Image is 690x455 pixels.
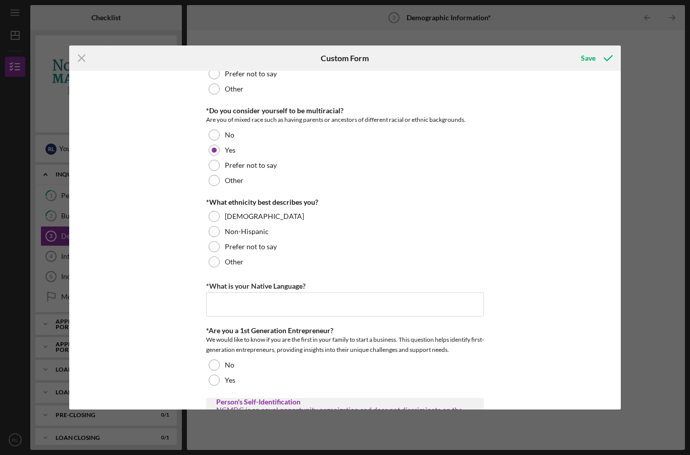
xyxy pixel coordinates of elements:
[206,198,484,206] div: *What ethnicity best describes you?
[321,54,369,63] h6: Custom Form
[225,131,234,139] label: No
[225,258,243,266] label: Other
[225,243,277,251] label: Prefer not to say
[581,48,596,68] div: Save
[206,107,484,115] div: *Do you consider yourself to be multiracial?
[571,48,621,68] button: Save
[225,161,277,169] label: Prefer not to say
[225,176,243,185] label: Other
[225,227,269,236] label: Non-Hispanic
[225,361,234,369] label: No
[225,85,243,93] label: Other
[206,327,484,335] div: *Are you a 1st Generation Entrepreneur?
[206,335,484,355] div: We would like to know if you are the first in your family to start a business. This question help...
[225,70,277,78] label: Prefer not to say
[216,398,474,406] div: Person's Self-Identification
[206,115,484,125] div: Are you of mixed race such as having parents or ancestors of different racial or ethnic backgrounds.
[225,376,235,384] label: Yes
[206,282,306,290] label: *What is your Native Language?
[216,406,474,455] div: NCMDC is an equal opportunity organization and does not discriminate on the basis of race, color,...
[225,146,235,154] label: Yes
[225,212,304,220] label: [DEMOGRAPHIC_DATA]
